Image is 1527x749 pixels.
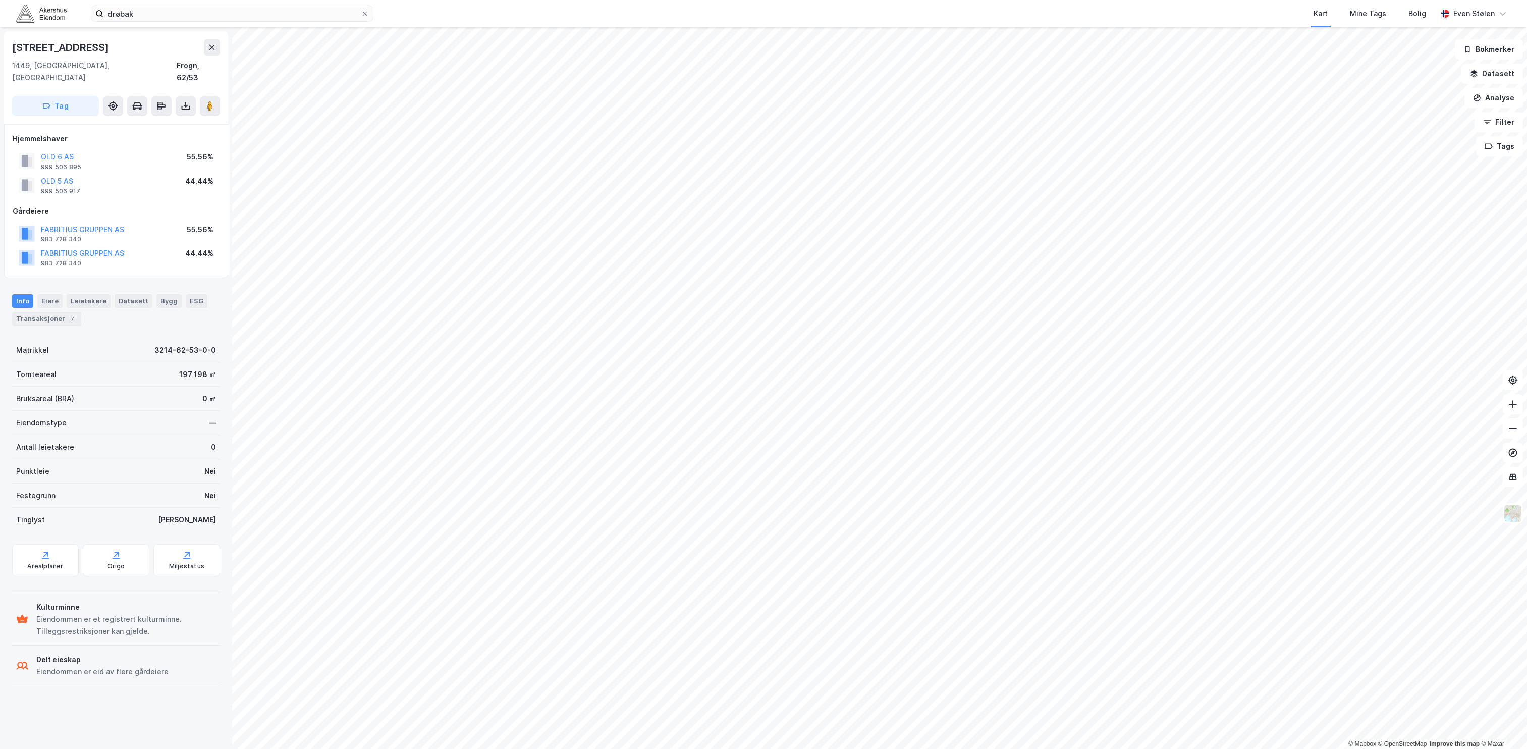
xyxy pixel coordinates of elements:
[1464,88,1523,108] button: Analyse
[169,562,204,570] div: Miljøstatus
[12,312,81,326] div: Transaksjoner
[209,417,216,429] div: —
[16,490,56,502] div: Festegrunn
[16,393,74,405] div: Bruksareal (BRA)
[37,294,63,307] div: Eiere
[16,5,67,22] img: akershus-eiendom-logo.9091f326c980b4bce74ccdd9f866810c.svg
[179,368,216,381] div: 197 198 ㎡
[1477,701,1527,749] div: Kontrollprogram for chat
[12,294,33,307] div: Info
[12,39,111,56] div: [STREET_ADDRESS]
[36,654,169,666] div: Delt eieskap
[1476,136,1523,156] button: Tags
[13,205,220,218] div: Gårdeiere
[204,465,216,477] div: Nei
[1348,740,1376,747] a: Mapbox
[1430,740,1480,747] a: Improve this map
[36,613,216,637] div: Eiendommen er et registrert kulturminne. Tilleggsrestriksjoner kan gjelde.
[1350,8,1386,20] div: Mine Tags
[187,151,213,163] div: 55.56%
[156,294,182,307] div: Bygg
[1503,504,1522,523] img: Z
[16,368,57,381] div: Tomteareal
[67,294,111,307] div: Leietakere
[1461,64,1523,84] button: Datasett
[187,224,213,236] div: 55.56%
[202,393,216,405] div: 0 ㎡
[177,60,220,84] div: Frogn, 62/53
[204,490,216,502] div: Nei
[41,187,80,195] div: 999 506 917
[16,465,49,477] div: Punktleie
[1378,740,1427,747] a: OpenStreetMap
[107,562,125,570] div: Origo
[158,514,216,526] div: [PERSON_NAME]
[103,6,361,21] input: Søk på adresse, matrikkel, gårdeiere, leietakere eller personer
[1475,112,1523,132] button: Filter
[41,259,81,268] div: 983 728 340
[27,562,63,570] div: Arealplaner
[36,601,216,613] div: Kulturminne
[36,666,169,678] div: Eiendommen er eid av flere gårdeiere
[1477,701,1527,749] iframe: Chat Widget
[16,441,74,453] div: Antall leietakere
[115,294,152,307] div: Datasett
[185,247,213,259] div: 44.44%
[185,175,213,187] div: 44.44%
[41,163,81,171] div: 999 506 895
[16,514,45,526] div: Tinglyst
[13,133,220,145] div: Hjemmelshaver
[16,344,49,356] div: Matrikkel
[211,441,216,453] div: 0
[1453,8,1495,20] div: Even Stølen
[16,417,67,429] div: Eiendomstype
[154,344,216,356] div: 3214-62-53-0-0
[67,314,77,324] div: 7
[1314,8,1328,20] div: Kart
[41,235,81,243] div: 983 728 340
[186,294,207,307] div: ESG
[12,60,177,84] div: 1449, [GEOGRAPHIC_DATA], [GEOGRAPHIC_DATA]
[1455,39,1523,60] button: Bokmerker
[1408,8,1426,20] div: Bolig
[12,96,99,116] button: Tag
